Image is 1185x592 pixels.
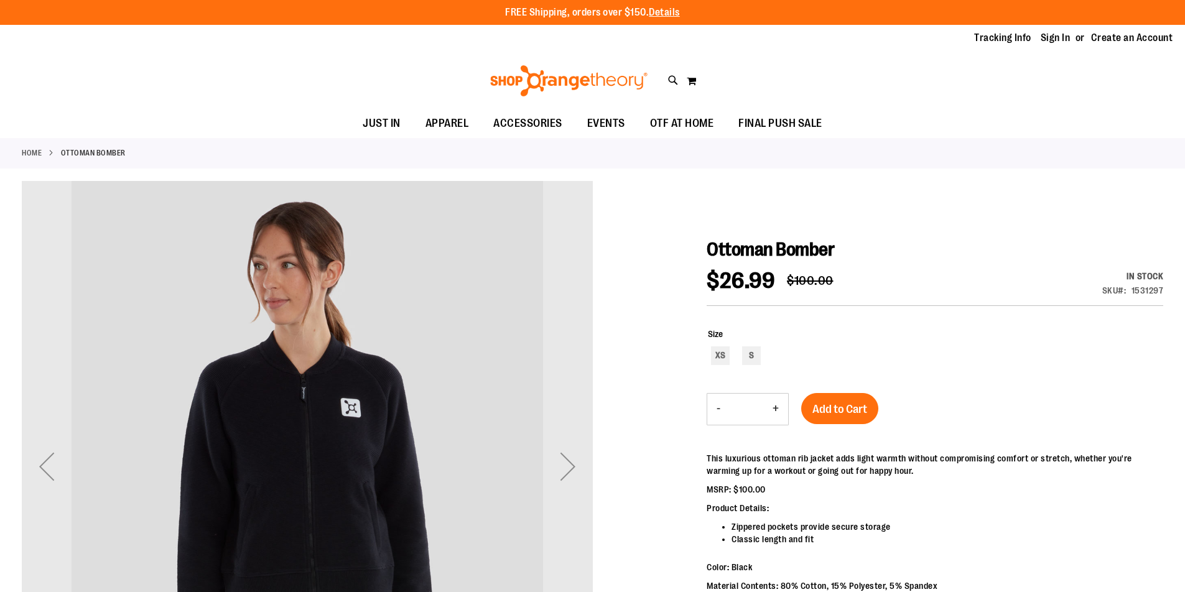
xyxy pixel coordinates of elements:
div: S [742,346,761,365]
strong: Ottoman Bomber [61,147,126,159]
a: Sign In [1041,31,1071,45]
a: Details [649,7,680,18]
span: APPAREL [425,109,469,137]
a: Tracking Info [974,31,1031,45]
strong: SKU [1102,285,1127,295]
div: 1531297 [1132,284,1164,297]
span: OTF AT HOME [650,109,714,137]
p: This luxurious ottoman rib jacket adds light warmth without compromising comfort or stretch, whet... [707,452,1163,477]
p: FREE Shipping, orders over $150. [505,6,680,20]
p: Product Details: [707,502,1163,514]
span: Ottoman Bomber [707,239,834,260]
p: Material Contents: 80% Cotton, 15% Polyester, 5% Spandex [707,580,1163,592]
span: EVENTS [587,109,625,137]
button: Add to Cart [801,393,878,424]
span: $100.00 [787,274,834,288]
img: Shop Orangetheory [488,65,649,96]
span: Add to Cart [812,402,867,416]
p: MSRP: $100.00 [707,483,1163,496]
li: Classic length and fit [732,533,1163,545]
button: Increase product quantity [763,394,788,425]
span: ACCESSORIES [493,109,562,137]
span: JUST IN [363,109,401,137]
span: FINAL PUSH SALE [738,109,822,137]
a: Home [22,147,42,159]
div: Availability [1102,270,1164,282]
span: Size [708,329,723,339]
a: Create an Account [1091,31,1173,45]
input: Product quantity [730,394,763,424]
button: Decrease product quantity [707,394,730,425]
div: In stock [1102,270,1164,282]
span: $26.99 [707,268,774,294]
div: XS [711,346,730,365]
li: Zippered pockets provide secure storage [732,520,1163,533]
p: Color: Black [707,561,1163,573]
